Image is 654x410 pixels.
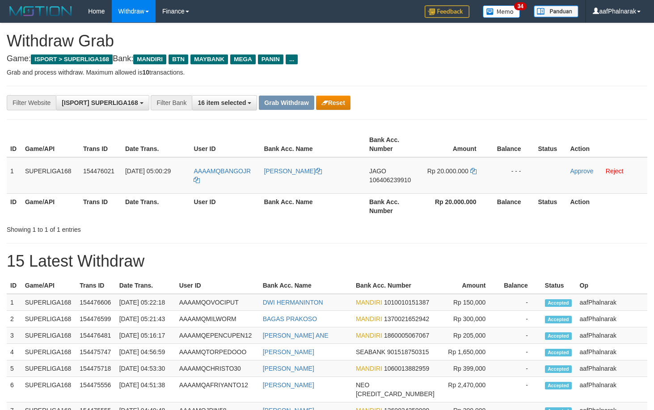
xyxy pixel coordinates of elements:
[21,311,76,327] td: SUPERLIGA168
[422,193,490,219] th: Rp 20.000.000
[194,167,251,175] span: AAAAMQBANGOJR
[80,193,122,219] th: Trans ID
[576,294,648,311] td: aafPhalnarak
[263,365,314,372] a: [PERSON_NAME]
[384,365,429,372] span: Copy 1060013882959 to clipboard
[190,193,260,219] th: User ID
[176,277,259,294] th: User ID
[384,299,429,306] span: Copy 1010010151387 to clipboard
[264,167,321,175] a: [PERSON_NAME]
[151,95,192,110] div: Filter Bank
[116,360,176,377] td: [DATE] 04:53:30
[384,315,429,322] span: Copy 1370021652942 to clipboard
[566,193,647,219] th: Action
[7,377,21,402] td: 6
[21,327,76,344] td: SUPERLIGA168
[483,5,520,18] img: Button%20Memo.svg
[76,311,116,327] td: 154476599
[230,54,256,64] span: MEGA
[7,252,647,270] h1: 15 Latest Withdraw
[369,167,386,175] span: JAGO
[369,176,411,184] span: Copy 106406239910 to clipboard
[263,348,314,356] a: [PERSON_NAME]
[576,377,648,402] td: aafPhalnarak
[545,365,572,373] span: Accepted
[545,332,572,340] span: Accepted
[260,193,365,219] th: Bank Acc. Name
[31,54,113,64] span: ISPORT > SUPERLIGA168
[7,327,21,344] td: 3
[194,167,251,184] a: AAAAMQBANGOJR
[116,277,176,294] th: Date Trans.
[76,344,116,360] td: 154475747
[263,315,317,322] a: BAGAS PRAKOSO
[21,277,76,294] th: Game/API
[7,360,21,377] td: 5
[499,360,541,377] td: -
[356,299,382,306] span: MANDIRI
[176,311,259,327] td: AAAAMQMILWORM
[356,348,385,356] span: SEABANK
[7,277,21,294] th: ID
[62,99,138,106] span: [ISPORT] SUPERLIGA168
[576,311,648,327] td: aafPhalnarak
[514,2,526,10] span: 34
[76,327,116,344] td: 154476481
[366,193,422,219] th: Bank Acc. Number
[125,167,171,175] span: [DATE] 05:00:29
[499,311,541,327] td: -
[176,344,259,360] td: AAAAMQTORPEDOOO
[316,96,350,110] button: Reset
[576,277,648,294] th: Op
[258,54,283,64] span: PANIN
[7,157,21,194] td: 1
[76,277,116,294] th: Trans ID
[263,381,314,389] a: [PERSON_NAME]
[490,157,535,194] td: - - -
[470,167,477,175] a: Copy 20000000 to clipboard
[7,193,21,219] th: ID
[116,327,176,344] td: [DATE] 05:16:17
[80,132,122,157] th: Trans ID
[7,4,75,18] img: MOTION_logo.png
[490,132,535,157] th: Balance
[7,311,21,327] td: 2
[499,327,541,344] td: -
[438,294,499,311] td: Rp 150,000
[76,294,116,311] td: 154476606
[541,277,576,294] th: Status
[427,167,468,175] span: Rp 20.000.000
[576,360,648,377] td: aafPhalnarak
[534,5,578,17] img: panduan.png
[122,193,190,219] th: Date Trans.
[438,327,499,344] td: Rp 205,000
[116,377,176,402] td: [DATE] 04:51:38
[499,377,541,402] td: -
[576,344,648,360] td: aafPhalnarak
[21,132,80,157] th: Game/API
[76,377,116,402] td: 154475556
[7,344,21,360] td: 4
[352,277,438,294] th: Bank Acc. Number
[438,277,499,294] th: Amount
[76,360,116,377] td: 154475718
[384,332,429,339] span: Copy 1860005067067 to clipboard
[263,332,329,339] a: [PERSON_NAME] ANE
[116,294,176,311] td: [DATE] 05:22:18
[198,99,246,106] span: 16 item selected
[286,54,298,64] span: ...
[356,332,382,339] span: MANDIRI
[190,54,228,64] span: MAYBANK
[7,222,266,234] div: Showing 1 to 1 of 1 entries
[176,360,259,377] td: AAAAMQCHRISTO30
[7,132,21,157] th: ID
[499,294,541,311] td: -
[7,68,647,77] p: Grab and process withdraw. Maximum allowed is transactions.
[545,299,572,307] span: Accepted
[422,132,490,157] th: Amount
[21,344,76,360] td: SUPERLIGA168
[7,54,647,63] h4: Game: Bank:
[499,277,541,294] th: Balance
[21,193,80,219] th: Game/API
[259,96,314,110] button: Grab Withdraw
